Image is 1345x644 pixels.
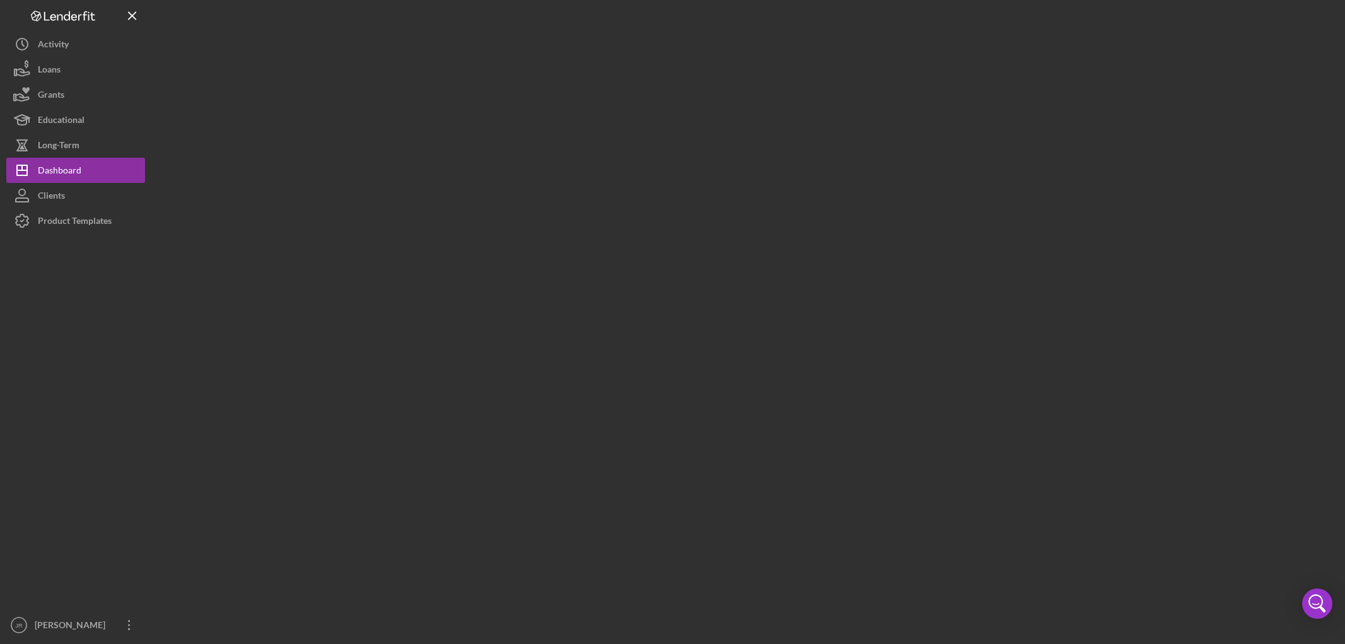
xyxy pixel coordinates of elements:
button: JR[PERSON_NAME] [6,612,145,638]
div: Open Intercom Messenger [1302,588,1332,619]
div: Grants [38,82,64,110]
button: Dashboard [6,158,145,183]
button: Loans [6,57,145,82]
button: Product Templates [6,208,145,233]
div: [PERSON_NAME] [32,612,114,641]
div: Long-Term [38,132,79,161]
button: Educational [6,107,145,132]
div: Dashboard [38,158,81,186]
button: Grants [6,82,145,107]
div: Product Templates [38,208,112,237]
div: Educational [38,107,84,136]
text: JR [15,622,23,629]
div: Clients [38,183,65,211]
button: Clients [6,183,145,208]
div: Loans [38,57,61,85]
div: Activity [38,32,69,60]
button: Long-Term [6,132,145,158]
button: Activity [6,32,145,57]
